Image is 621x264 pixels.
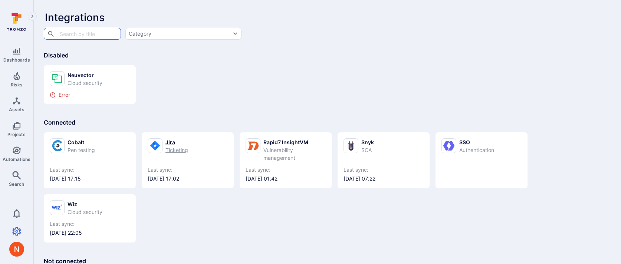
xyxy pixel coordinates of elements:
[246,138,326,182] a: Rapid7 InsightVMVulnerability managementLast sync:[DATE] 01:42
[344,175,424,182] span: [DATE] 07:22
[50,92,130,98] div: Error
[148,138,228,182] a: JiraTicketingLast sync:[DATE] 17:02
[68,71,102,79] div: Neuvector
[68,208,102,216] div: Cloud security
[68,200,102,208] div: Wiz
[7,132,26,137] span: Projects
[58,27,106,40] input: Search by title
[344,138,424,182] a: SnykSCALast sync:[DATE] 07:22
[344,166,424,174] span: Last sync:
[68,79,102,87] div: Cloud security
[9,107,24,112] span: Assets
[246,166,326,174] span: Last sync:
[165,138,188,146] div: Jira
[50,138,130,182] a: CobaltPen testingLast sync:[DATE] 17:15
[68,138,95,146] div: Cobalt
[50,175,130,182] span: [DATE] 17:15
[30,13,35,20] i: Expand navigation menu
[3,57,30,63] span: Dashboards
[459,138,494,146] div: SSO
[148,166,228,174] span: Last sync:
[459,146,494,154] div: Authentication
[68,146,95,154] div: Pen testing
[263,138,326,146] div: Rapid7 InsightVM
[44,52,69,59] span: Disabled
[9,181,24,187] span: Search
[50,220,130,228] span: Last sync:
[148,175,228,182] span: [DATE] 17:02
[3,156,30,162] span: Automations
[11,82,23,88] span: Risks
[129,30,151,37] div: Category
[246,175,326,182] span: [DATE] 01:42
[50,71,130,98] a: NeuvectorCloud securityError
[263,146,326,162] div: Vulnerability management
[361,138,374,146] div: Snyk
[441,138,522,182] a: SSOAuthentication
[50,229,130,237] span: [DATE] 22:05
[45,11,105,24] span: Integrations
[125,28,241,40] button: Category
[50,166,130,174] span: Last sync:
[165,146,188,154] div: Ticketing
[44,119,75,126] span: Connected
[9,242,24,257] img: ACg8ocIprwjrgDQnDsNSk9Ghn5p5-B8DpAKWoJ5Gi9syOE4K59tr4Q=s96-c
[50,200,130,237] a: WizCloud securityLast sync:[DATE] 22:05
[9,242,24,257] div: Neeren Patki
[361,146,374,154] div: SCA
[28,12,37,21] button: Expand navigation menu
